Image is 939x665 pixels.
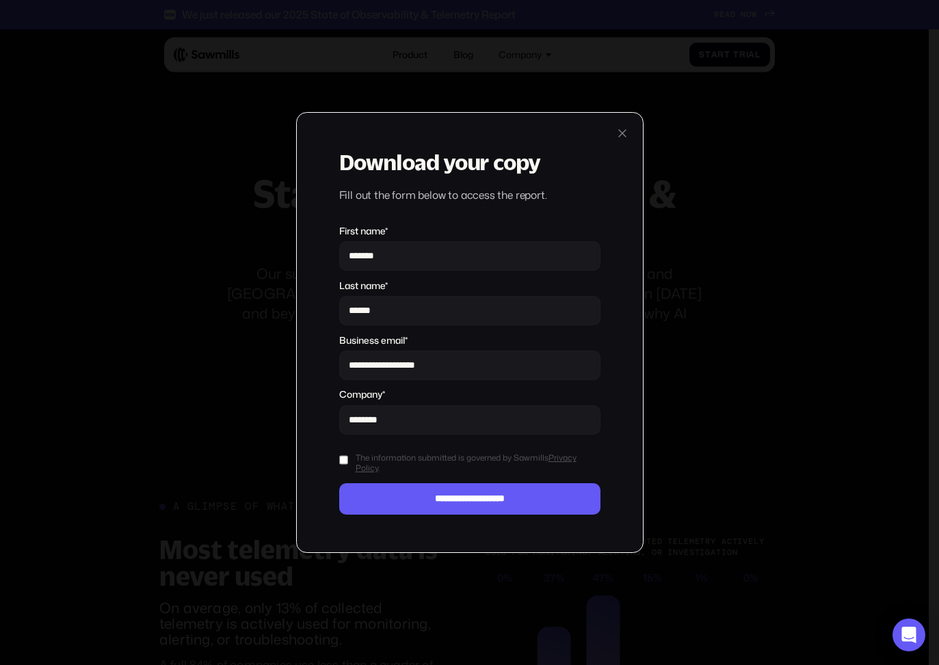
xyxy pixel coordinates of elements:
[339,150,600,174] h3: Download your copy
[339,388,382,401] span: Company
[339,334,405,347] span: Business email
[339,224,385,237] span: First name
[892,619,925,651] div: Open Intercom Messenger
[356,452,577,473] a: Privacy Policy
[339,455,349,465] input: The information submitted is governed by SawmillsPrivacy Policy.
[339,188,600,202] div: Fill out the form below to access the report.
[356,453,600,473] span: The information submitted is governed by Sawmills .
[339,279,385,292] span: Last name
